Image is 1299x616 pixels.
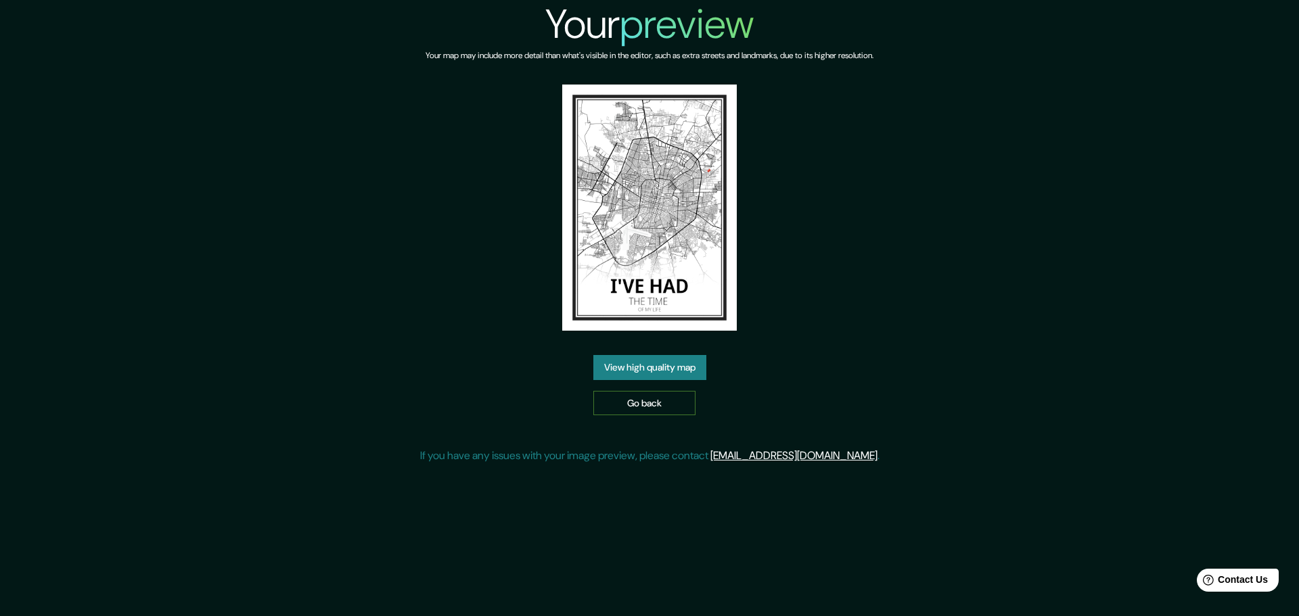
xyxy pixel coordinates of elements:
[1179,563,1284,601] iframe: Help widget launcher
[593,391,696,416] a: Go back
[420,448,880,464] p: If you have any issues with your image preview, please contact .
[710,448,878,463] a: [EMAIL_ADDRESS][DOMAIN_NAME]
[593,355,706,380] a: View high quality map
[426,49,873,63] h6: Your map may include more detail than what's visible in the editor, such as extra streets and lan...
[562,85,737,331] img: created-map-preview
